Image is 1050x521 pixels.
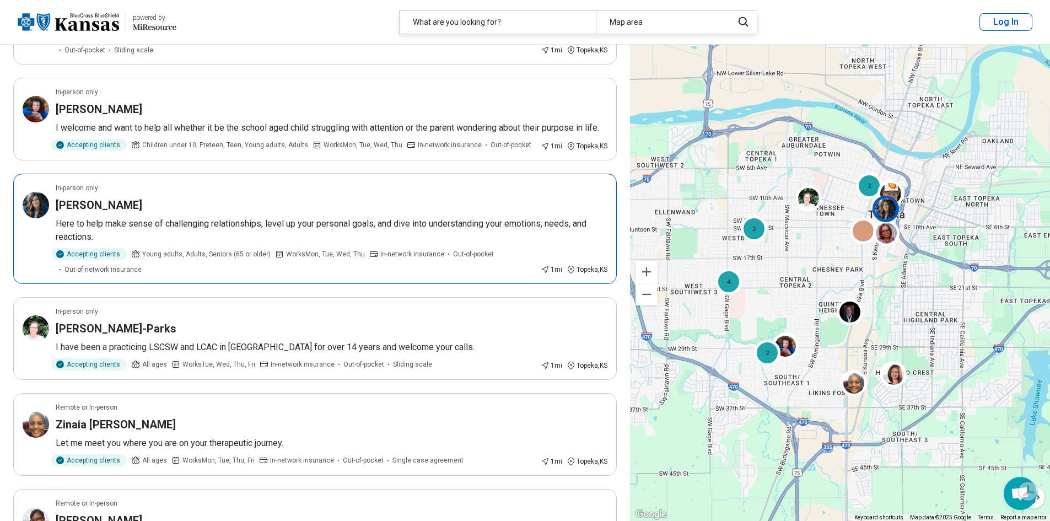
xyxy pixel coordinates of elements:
span: All ages [142,455,167,465]
p: I welcome and want to help all whether it be the school aged child struggling with attention or t... [56,121,607,135]
div: Accepting clients [51,248,127,260]
span: Children under 10, Preteen, Teen, Young adults, Adults [142,140,308,150]
span: Sliding scale [393,359,432,369]
p: Remote or In-person [56,498,117,508]
span: Works Tue, Wed, Thu, Fri [182,359,255,369]
span: Sliding scale [114,45,153,55]
div: 1 mi [541,456,562,466]
span: In-network insurance [418,140,482,150]
div: powered by [133,13,176,23]
span: Single case agreement [392,455,464,465]
div: Accepting clients [51,139,127,151]
div: 1 mi [541,45,562,55]
span: In-network insurance [271,359,335,369]
div: Accepting clients [51,454,127,466]
span: Out-of-pocket [343,359,384,369]
span: Works Mon, Tue, Thu, Fri [182,455,255,465]
span: Works Mon, Tue, Wed, Thu [286,249,365,259]
p: In-person only [56,183,98,193]
a: Report a map error [1000,514,1047,520]
p: Here to help make sense of challenging relationships, level up your personal goals, and dive into... [56,217,607,244]
h3: [PERSON_NAME] [56,197,142,213]
span: Out-of-pocket [343,455,384,465]
p: I have been a practicing LSCSW and LCAC in [GEOGRAPHIC_DATA] for over 14 years and welcome your c... [56,341,607,354]
h3: Zinaia [PERSON_NAME] [56,417,176,432]
span: Map data ©2025 Google [910,514,971,520]
div: Map area [596,11,726,34]
h3: [PERSON_NAME]-Parks [56,321,176,336]
div: Topeka , KS [567,265,607,275]
div: 2 [741,215,767,241]
a: Blue Cross Blue Shield Kansaspowered by [18,9,176,35]
p: In-person only [56,307,98,316]
div: 2 [754,340,780,366]
div: What are you looking for? [400,11,596,34]
button: Zoom out [636,283,658,305]
h3: [PERSON_NAME] [56,101,142,117]
span: In-network insurance [380,249,444,259]
div: 2 [856,172,882,198]
p: Remote or In-person [56,402,117,412]
div: Open chat [1004,477,1037,510]
div: 1 mi [541,141,562,151]
div: Topeka , KS [567,456,607,466]
span: Works Mon, Tue, Wed, Thu [324,140,402,150]
div: 4 [715,268,742,294]
div: Accepting clients [51,358,127,370]
div: Topeka , KS [567,361,607,370]
a: Terms (opens in new tab) [978,514,994,520]
div: Topeka , KS [567,141,607,151]
span: In-network insurance [270,455,334,465]
img: Blue Cross Blue Shield Kansas [18,9,119,35]
span: Young adults, Adults, Seniors (65 or older) [142,249,271,259]
span: Out-of-pocket [491,140,531,150]
span: Out-of-pocket [453,249,494,259]
div: Topeka , KS [567,45,607,55]
p: In-person only [56,87,98,97]
button: Zoom in [636,261,658,283]
button: Log In [979,13,1032,31]
p: Let me meet you where you are on your therapeutic journey. [56,437,607,450]
div: 1 mi [541,265,562,275]
span: All ages [142,359,167,369]
span: Out-of-network insurance [64,265,142,275]
div: 1 mi [541,361,562,370]
span: Out-of-pocket [64,45,105,55]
